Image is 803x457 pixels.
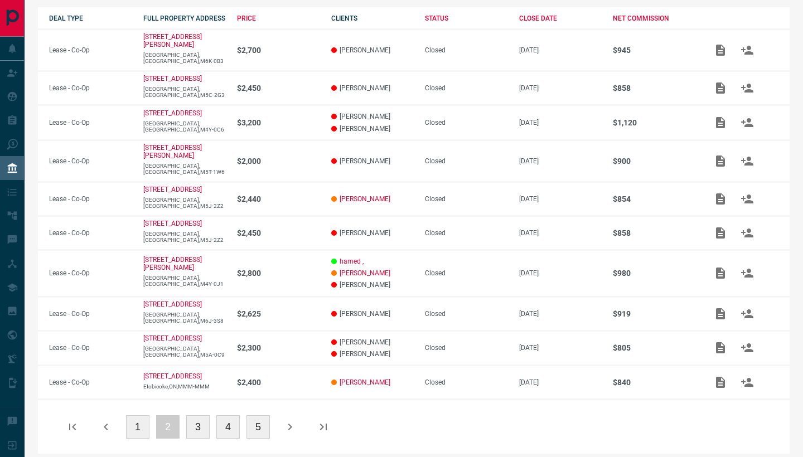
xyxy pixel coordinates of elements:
span: Match Clients [734,84,761,91]
p: [GEOGRAPHIC_DATA],[GEOGRAPHIC_DATA],M4Y-0C6 [143,120,226,133]
p: $980 [613,269,696,278]
div: Closed [425,195,508,203]
p: [DATE] [519,46,602,54]
div: PRICE [237,14,320,22]
p: [DATE] [519,157,602,165]
p: [DATE] [519,229,602,237]
p: [DATE] [519,310,602,318]
a: [STREET_ADDRESS][PERSON_NAME] [143,33,202,48]
a: [STREET_ADDRESS] [143,220,202,227]
p: $2,000 [237,157,320,166]
p: [GEOGRAPHIC_DATA],[GEOGRAPHIC_DATA],M5C-2G3 [143,86,226,98]
p: [PERSON_NAME] [331,281,414,289]
p: [DATE] [519,269,602,277]
p: Lease - Co-Op [49,195,132,203]
a: [STREET_ADDRESS][PERSON_NAME] [143,256,202,271]
p: [PERSON_NAME] [331,229,414,237]
div: Closed [425,119,508,127]
div: Closed [425,269,508,277]
a: [STREET_ADDRESS][PERSON_NAME] [143,144,202,159]
span: Match Clients [734,269,761,276]
div: Closed [425,84,508,92]
p: $2,400 [237,378,320,387]
span: Add / View Documents [707,46,734,54]
div: Closed [425,310,508,318]
p: [PERSON_NAME] [331,125,414,133]
p: [DATE] [519,119,602,127]
p: $858 [613,84,696,93]
p: Lease - Co-Op [49,269,132,277]
div: Closed [425,378,508,386]
a: [PERSON_NAME] [340,195,390,203]
div: CLOSE DATE [519,14,602,22]
p: $919 [613,309,696,318]
p: [GEOGRAPHIC_DATA],[GEOGRAPHIC_DATA],M6K-0B3 [143,52,226,64]
p: $805 [613,343,696,352]
span: Match Clients [734,195,761,202]
p: $2,800 [237,269,320,278]
div: FULL PROPERTY ADDRESS [143,14,226,22]
p: [GEOGRAPHIC_DATA],[GEOGRAPHIC_DATA],M5A-0C9 [143,346,226,358]
div: CLIENTS [331,14,414,22]
div: DEAL TYPE [49,14,132,22]
a: [STREET_ADDRESS] [143,372,202,380]
p: [GEOGRAPHIC_DATA],[GEOGRAPHIC_DATA],M5J-2Z2 [143,231,226,243]
p: [STREET_ADDRESS] [143,75,202,82]
p: $2,625 [237,309,320,318]
span: Match Clients [734,229,761,236]
a: [STREET_ADDRESS] [143,186,202,193]
p: Lease - Co-Op [49,157,132,165]
span: Add / View Documents [707,378,734,386]
p: $840 [613,378,696,387]
button: 5 [246,415,270,439]
p: [PERSON_NAME] [331,113,414,120]
p: [DATE] [519,84,602,92]
span: Add / View Documents [707,157,734,164]
div: Closed [425,157,508,165]
p: $854 [613,195,696,203]
p: $858 [613,229,696,237]
span: Match Clients [734,157,761,164]
p: [PERSON_NAME] [331,157,414,165]
button: 3 [186,415,210,439]
button: 2 [156,415,180,439]
span: Add / View Documents [707,195,734,202]
a: hamed , [340,257,364,265]
button: 1 [126,415,149,439]
p: [PERSON_NAME] [331,338,414,346]
p: $2,450 [237,84,320,93]
p: [PERSON_NAME] [331,46,414,54]
span: Match Clients [734,118,761,126]
p: $1,120 [613,118,696,127]
span: Match Clients [734,309,761,317]
div: NET COMMISSION [613,14,696,22]
div: Closed [425,344,508,352]
p: $3,200 [237,118,320,127]
span: Match Clients [734,378,761,386]
p: [GEOGRAPHIC_DATA],[GEOGRAPHIC_DATA],M5J-2Z2 [143,197,226,209]
p: [PERSON_NAME] [331,350,414,358]
div: Closed [425,46,508,54]
span: Add / View Documents [707,118,734,126]
p: $2,450 [237,229,320,237]
p: Lease - Co-Op [49,119,132,127]
span: Match Clients [734,344,761,352]
p: [GEOGRAPHIC_DATA],[GEOGRAPHIC_DATA],M6J-3S8 [143,312,226,324]
a: [PERSON_NAME] [340,269,390,277]
p: Lease - Co-Op [49,344,132,352]
p: Etobicoke,ON,MMM-MMM [143,383,226,390]
a: [STREET_ADDRESS] [143,109,202,117]
p: [DATE] [519,195,602,203]
p: Lease - Co-Op [49,378,132,386]
p: [GEOGRAPHIC_DATA],[GEOGRAPHIC_DATA],M4Y-0J1 [143,275,226,287]
p: Lease - Co-Op [49,229,132,237]
span: Add / View Documents [707,84,734,91]
a: [STREET_ADDRESS] [143,300,202,308]
p: Lease - Co-Op [49,46,132,54]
